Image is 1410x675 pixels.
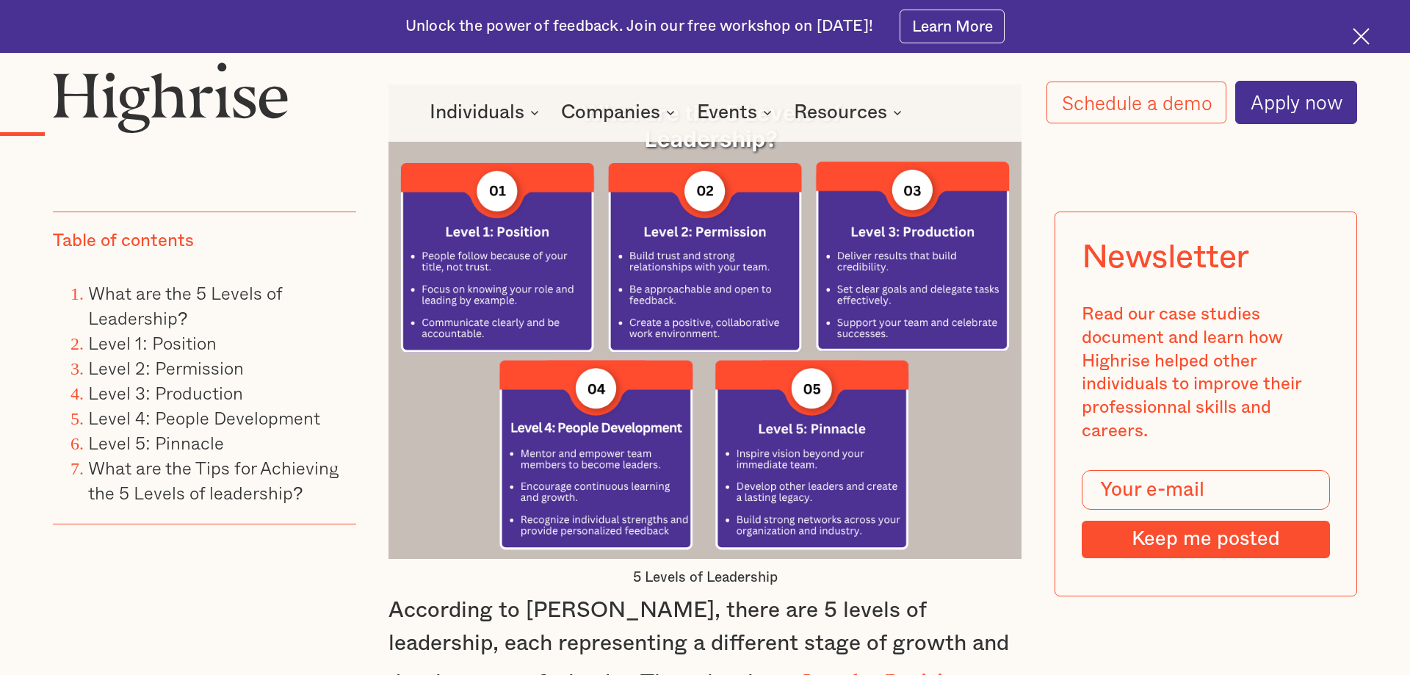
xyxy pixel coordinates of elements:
[88,429,224,456] a: Level 5: Pinnacle
[430,104,524,121] div: Individuals
[1082,303,1331,444] div: Read our case studies document and learn how Highrise helped other individuals to improve their p...
[88,280,282,332] a: What are the 5 Levels of Leadership?
[88,380,243,407] a: Level 3: Production
[1046,82,1226,124] a: Schedule a demo
[388,568,1022,588] figcaption: 5 Levels of Leadership
[388,84,1022,560] img: 5 Levels of Leadership
[697,104,776,121] div: Events
[900,10,1005,43] a: Learn More
[88,330,217,357] a: Level 1: Position
[561,104,660,121] div: Companies
[1082,471,1331,558] form: Modal Form
[88,355,244,382] a: Level 2: Permission
[794,104,906,121] div: Resources
[430,104,543,121] div: Individuals
[53,230,194,253] div: Table of contents
[53,62,289,133] img: Highrise logo
[405,16,873,37] div: Unlock the power of feedback. Join our free workshop on [DATE]!
[697,104,757,121] div: Events
[88,454,339,506] a: What are the Tips for Achieving the 5 Levels of leadership?
[88,404,320,431] a: Level 4: People Development
[1082,471,1331,510] input: Your e-mail
[561,104,679,121] div: Companies
[1082,521,1331,558] input: Keep me posted
[1235,81,1357,123] a: Apply now
[1353,28,1370,45] img: Cross icon
[1082,239,1250,277] div: Newsletter
[794,104,887,121] div: Resources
